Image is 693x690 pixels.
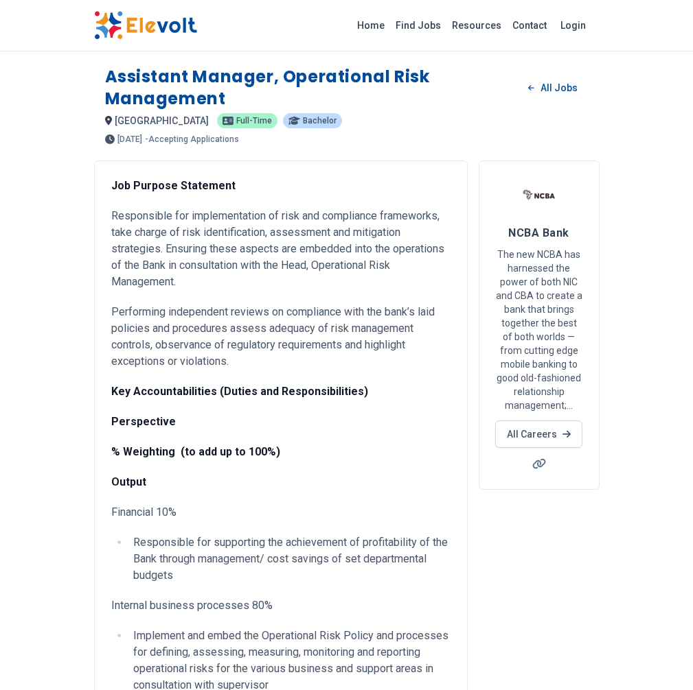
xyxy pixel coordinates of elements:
[111,304,451,370] p: Performing independent reviews on compliance with the bank’s laid policies and procedures assess ...
[115,115,209,126] span: [GEOGRAPHIC_DATA]
[552,12,594,39] a: Login
[496,248,582,412] p: The new NCBA has harnessed the power of both NIC and CBA to create a bank that brings together th...
[111,208,451,290] p: Responsible for implementation of risk and compliance frameworks, take charge of risk identificat...
[111,179,236,192] strong: Job Purpose Statement
[111,475,146,488] strong: Output
[522,178,556,212] img: NCBA Bank
[111,597,451,614] p: Internal business processes 80%
[303,117,337,125] span: Bachelor
[352,14,390,36] a: Home
[111,445,280,458] strong: % Weighting (to add up to 100%)
[145,135,239,143] p: - Accepting Applications
[111,504,451,521] p: Financial 10%
[507,14,552,36] a: Contact
[111,415,176,428] strong: Perspective
[236,117,272,125] span: Full-time
[94,11,197,40] img: Elevolt
[446,14,507,36] a: Resources
[129,534,451,584] li: Responsible for supporting the achievement of profitability of the Bank through management/ cost ...
[105,66,518,110] h1: Assistant Manager, Operational Risk Management
[111,385,368,398] strong: Key Accountabilities (Duties and Responsibilities)
[508,226,569,239] span: NCBA Bank
[495,420,582,448] a: All Careers
[517,78,588,98] a: All Jobs
[117,135,142,143] span: [DATE]
[390,14,446,36] a: Find Jobs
